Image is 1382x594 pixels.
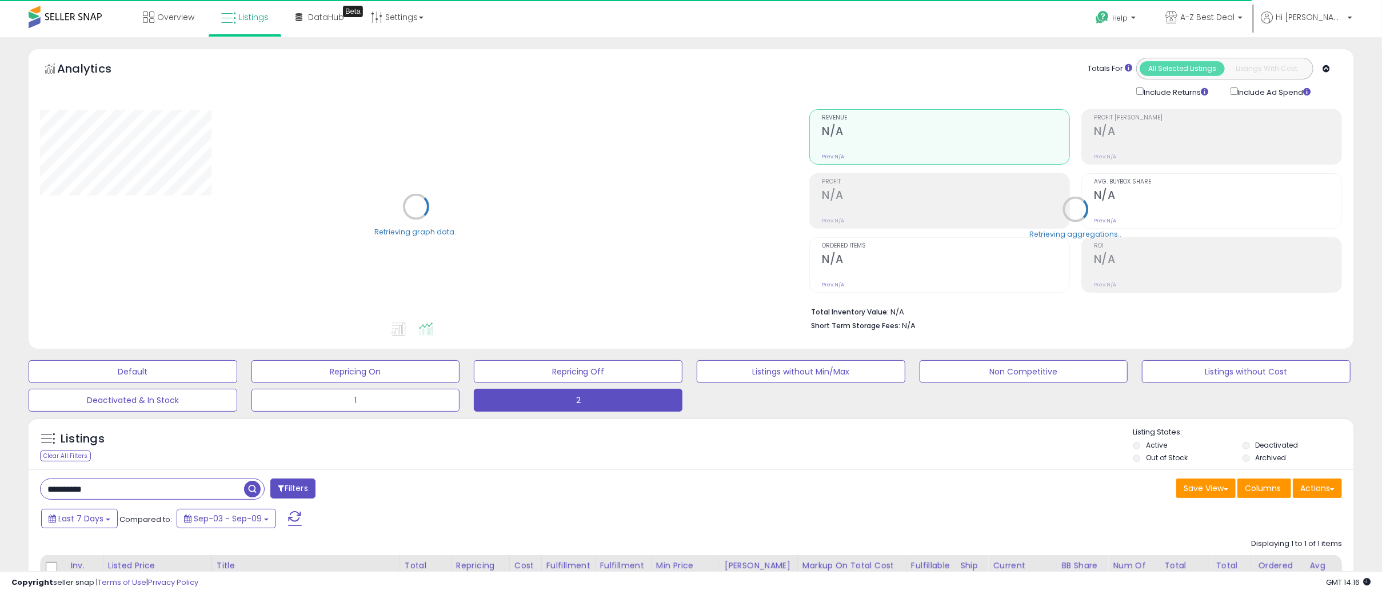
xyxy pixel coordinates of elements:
[474,389,682,412] button: 2
[1128,85,1222,98] div: Include Returns
[177,509,276,528] button: Sep-03 - Sep-09
[11,577,53,588] strong: Copyright
[1061,560,1103,584] div: BB Share 24h.
[41,509,118,528] button: Last 7 Days
[1261,11,1352,37] a: Hi [PERSON_NAME]
[70,560,98,584] div: Inv. value
[1245,483,1281,494] span: Columns
[61,431,105,447] h5: Listings
[308,11,344,23] span: DataHub
[1251,539,1342,549] div: Displaying 1 to 1 of 1 items
[514,560,537,572] div: Cost
[405,560,446,584] div: Total Profit
[58,513,103,524] span: Last 7 Days
[1222,85,1329,98] div: Include Ad Spend
[40,451,91,461] div: Clear All Filters
[343,6,363,17] div: Tooltip anchor
[1237,479,1291,498] button: Columns
[1140,61,1225,76] button: All Selected Listings
[546,560,590,584] div: Fulfillment Cost
[1276,11,1344,23] span: Hi [PERSON_NAME]
[1113,560,1155,584] div: Num of Comp.
[270,479,315,499] button: Filters
[474,360,682,383] button: Repricing Off
[920,360,1128,383] button: Non Competitive
[1256,440,1299,450] label: Deactivated
[1030,229,1122,239] div: Retrieving aggregations..
[1164,560,1206,584] div: Total Rev.
[1176,479,1236,498] button: Save View
[697,360,905,383] button: Listings without Min/Max
[194,513,262,524] span: Sep-03 - Sep-09
[57,61,134,79] h5: Analytics
[98,577,146,588] a: Terms of Use
[1088,63,1132,74] div: Totals For
[1326,577,1371,588] span: 2025-09-17 14:16 GMT
[157,11,194,23] span: Overview
[911,560,950,584] div: Fulfillable Quantity
[29,389,237,412] button: Deactivated & In Stock
[1095,10,1109,25] i: Get Help
[119,514,172,525] span: Compared to:
[374,226,458,237] div: Retrieving graph data..
[1112,13,1128,23] span: Help
[239,11,269,23] span: Listings
[1224,61,1309,76] button: Listings With Cost
[11,577,198,588] div: seller snap | |
[1133,427,1354,438] p: Listing States:
[251,389,460,412] button: 1
[108,560,207,572] div: Listed Price
[1087,2,1147,37] a: Help
[217,560,395,572] div: Title
[993,560,1052,584] div: Current Buybox Price
[1256,453,1287,463] label: Archived
[251,360,460,383] button: Repricing On
[725,560,793,572] div: [PERSON_NAME]
[29,360,237,383] button: Default
[456,560,505,572] div: Repricing
[1146,453,1188,463] label: Out of Stock
[1258,560,1300,584] div: Ordered Items
[656,560,715,572] div: Min Price
[1180,11,1235,23] span: A-Z Best Deal
[1146,440,1167,450] label: Active
[1142,360,1351,383] button: Listings without Cost
[148,577,198,588] a: Privacy Policy
[802,560,901,572] div: Markup on Total Cost
[1293,479,1342,498] button: Actions
[960,560,983,584] div: Ship Price
[600,560,646,572] div: Fulfillment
